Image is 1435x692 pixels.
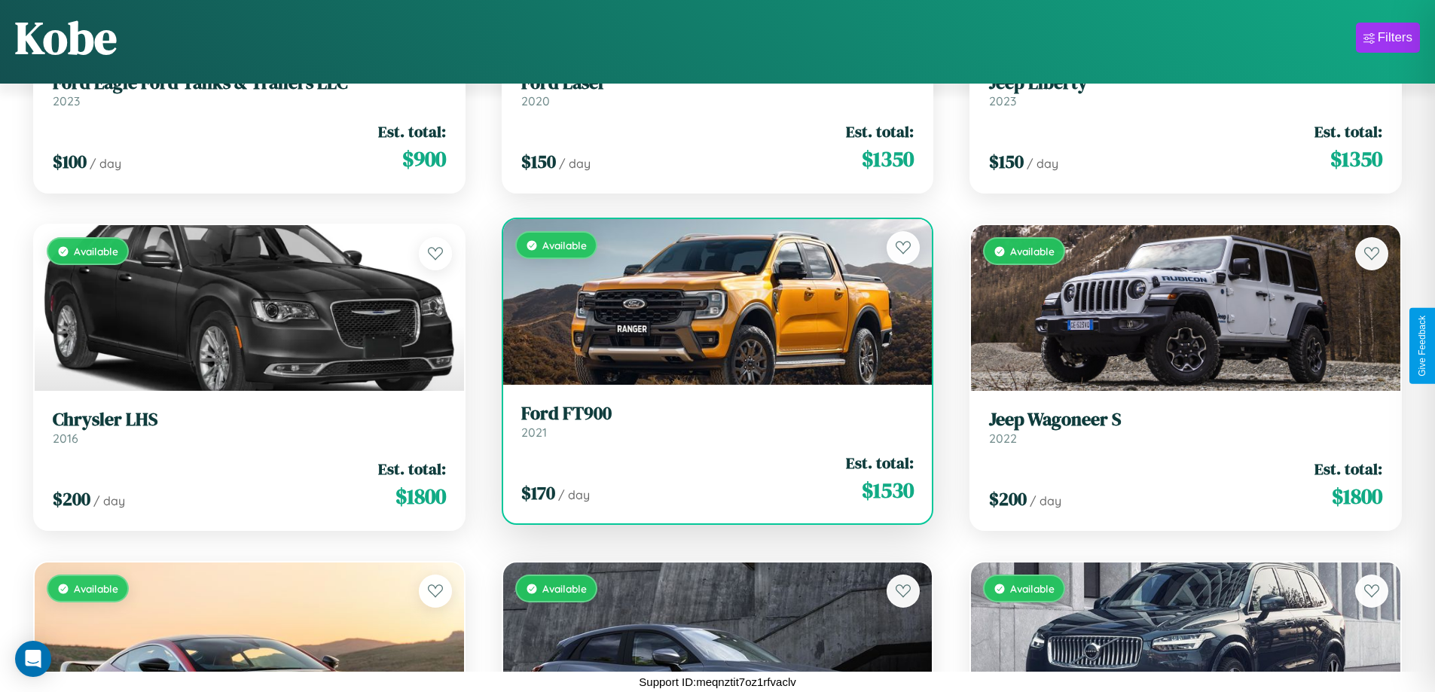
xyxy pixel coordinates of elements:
span: / day [558,487,590,502]
p: Support ID: meqnztit7oz1rfvaclv [639,672,795,692]
a: Jeep Wagoneer S2022 [989,409,1382,446]
span: Est. total: [378,120,446,142]
span: Available [542,582,587,595]
div: Give Feedback [1417,316,1427,376]
span: $ 150 [989,149,1024,174]
span: 2020 [521,93,550,108]
span: $ 1350 [862,144,914,174]
span: $ 150 [521,149,556,174]
span: Est. total: [846,452,914,474]
h3: Chrysler LHS [53,409,446,431]
span: / day [559,156,591,171]
h3: Ford Eagle Ford Tanks & Trailers LLC [53,72,446,94]
span: / day [1030,493,1061,508]
span: Available [74,245,118,258]
button: Filters [1356,23,1420,53]
span: $ 1800 [395,481,446,511]
h1: Kobe [15,7,117,69]
a: Ford FT9002021 [521,403,914,440]
span: Est. total: [378,458,446,480]
span: Est. total: [1314,120,1382,142]
div: Open Intercom Messenger [15,641,51,677]
h3: Jeep Wagoneer S [989,409,1382,431]
a: Ford Laser2020 [521,72,914,109]
span: / day [90,156,121,171]
a: Ford Eagle Ford Tanks & Trailers LLC2023 [53,72,446,109]
span: 2023 [989,93,1016,108]
span: $ 200 [53,486,90,511]
span: $ 1800 [1332,481,1382,511]
span: $ 1530 [862,475,914,505]
span: 2022 [989,431,1017,446]
span: Available [74,582,118,595]
span: Available [1010,582,1055,595]
span: / day [1027,156,1058,171]
span: $ 170 [521,480,555,505]
span: Available [542,239,587,251]
span: $ 1350 [1330,144,1382,174]
span: $ 900 [402,144,446,174]
span: $ 200 [989,486,1027,511]
span: 2021 [521,425,547,440]
a: Chrysler LHS2016 [53,409,446,446]
a: Jeep Liberty2023 [989,72,1382,109]
span: 2016 [53,431,78,446]
span: / day [93,493,125,508]
span: $ 100 [53,149,87,174]
span: Available [1010,245,1055,258]
span: Est. total: [846,120,914,142]
h3: Ford FT900 [521,403,914,425]
span: Est. total: [1314,458,1382,480]
div: Filters [1378,30,1412,45]
span: 2023 [53,93,80,108]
